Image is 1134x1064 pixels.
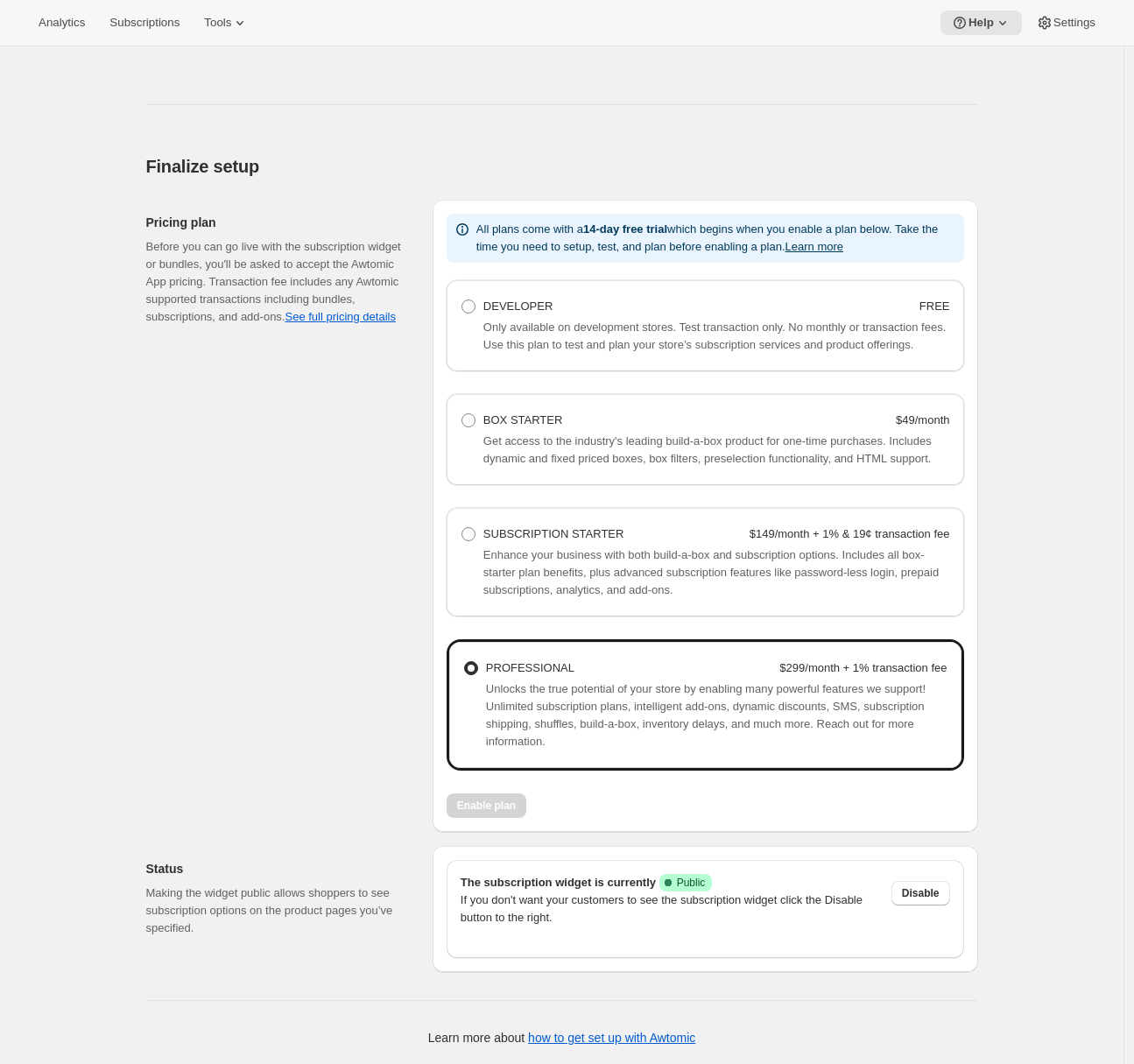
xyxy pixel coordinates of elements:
h2: Pricing plan [146,214,405,231]
p: If you don't want your customers to see the subscription widget click the Disable button to the r... [461,891,877,927]
button: Analytics [28,11,95,35]
p: Learn more about [428,1029,696,1046]
span: The subscription widget is currently [461,876,713,889]
span: PROFESSIONAL [486,661,574,674]
button: Settings [1025,11,1106,35]
button: Learn more [785,240,843,253]
h2: Status [146,860,405,877]
span: Tools [204,16,231,30]
span: Enhance your business with both build-a-box and subscription options. Includes all box-starter pl... [483,548,939,596]
p: Making the widget public allows shoppers to see subscription options on the product pages you’ve ... [146,884,405,937]
span: Get access to the industry's leading build-a-box product for one-time purchases. Includes dynamic... [483,434,932,465]
span: DEVELOPER [483,299,553,313]
button: Help [940,11,1022,35]
strong: $149/month + 1% & 19¢ transaction fee [750,527,950,540]
span: Unlocks the true potential of your store by enabling many powerful features we support! Unlimited... [486,682,926,748]
span: BOX STARTER [483,413,563,426]
span: Public [677,876,706,890]
strong: $49/month [896,413,949,426]
p: All plans come with a which begins when you enable a plan below. Take the time you need to setup,... [476,221,957,256]
strong: $299/month + 1% transaction fee [779,661,947,674]
button: Tools [194,11,259,35]
a: See full pricing details [285,310,395,323]
button: Subscriptions [99,11,190,35]
span: Finalize setup [146,157,259,176]
span: SUBSCRIPTION STARTER [483,527,624,540]
span: Analytics [39,16,85,30]
span: Settings [1053,16,1095,30]
strong: FREE [919,299,950,313]
span: Disable [902,886,940,900]
div: Before you can go live with the subscription widget or bundles, you'll be asked to accept the Awt... [146,238,405,326]
span: Help [968,16,994,30]
span: Only available on development stores. Test transaction only. No monthly or transaction fees. Use ... [483,321,946,351]
b: 14-day free trial [583,222,667,236]
span: Subscriptions [109,16,180,30]
a: how to get set up with Awtomic [528,1031,695,1045]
